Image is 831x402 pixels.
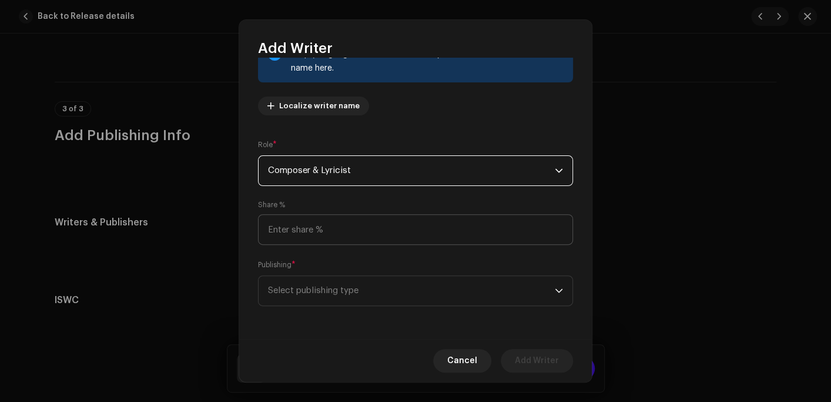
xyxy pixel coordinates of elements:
button: Add Writer [501,349,573,373]
small: Role [258,139,273,151]
button: Cancel [433,349,491,373]
span: Add Writer [258,39,333,58]
span: Add Writer [515,349,559,373]
span: Localize writer name [279,94,360,118]
button: Localize writer name [258,97,369,115]
span: Cancel [447,349,477,373]
span: Select publishing type [268,276,555,305]
small: Publishing [258,259,291,271]
input: Enter share % [258,214,573,245]
label: Share % [258,200,285,210]
span: Composer & Lyricist [268,156,555,185]
div: dropdown trigger [555,276,563,305]
div: dropdown trigger [555,156,563,185]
